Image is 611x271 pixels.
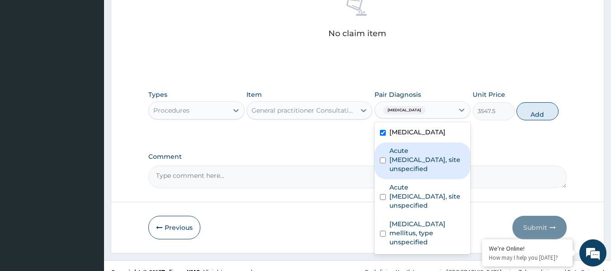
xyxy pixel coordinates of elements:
[17,45,37,68] img: d_794563401_company_1708531726252_794563401
[52,79,125,171] span: We're online!
[148,91,167,99] label: Types
[47,51,152,62] div: Chat with us now
[383,106,426,115] span: [MEDICAL_DATA]
[153,106,189,115] div: Procedures
[148,153,567,161] label: Comment
[389,128,445,137] label: [MEDICAL_DATA]
[328,29,386,38] p: No claim item
[148,5,170,26] div: Minimize live chat window
[489,244,566,252] div: We're Online!
[246,90,262,99] label: Item
[512,216,567,239] button: Submit
[5,177,172,209] textarea: Type your message and hit 'Enter'
[473,90,505,99] label: Unit Price
[516,102,559,120] button: Add
[148,216,200,239] button: Previous
[489,254,566,261] p: How may I help you today?
[374,90,421,99] label: Pair Diagnosis
[251,106,356,115] div: General practitioner Consultation first outpatient consultation
[389,219,465,247] label: [MEDICAL_DATA] mellitus, type unspecified
[389,183,465,210] label: Acute [MEDICAL_DATA], site unspecified
[389,146,465,173] label: Acute [MEDICAL_DATA], site unspecified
